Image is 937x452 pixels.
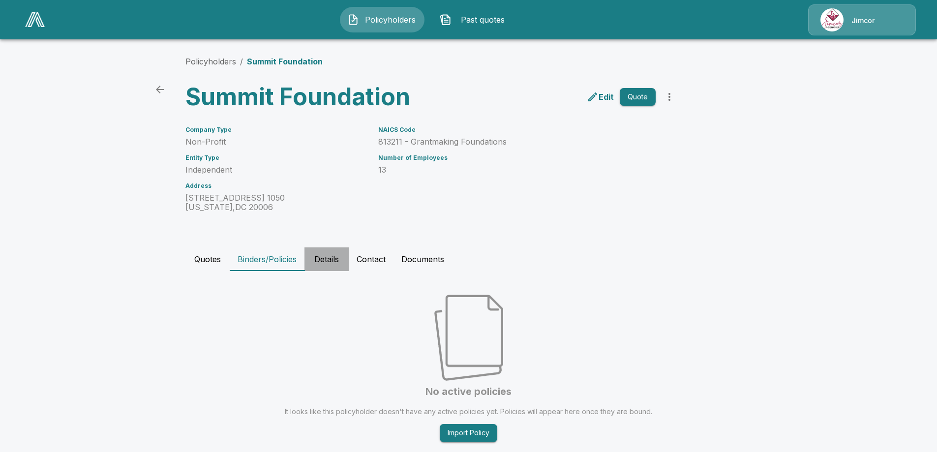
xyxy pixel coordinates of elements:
[185,137,366,147] p: Non-Profit
[425,385,512,399] h6: No active policies
[185,193,366,212] p: [STREET_ADDRESS] 1050 [US_STATE] , DC 20006
[378,126,656,133] h6: NAICS Code
[185,126,366,133] h6: Company Type
[455,14,510,26] span: Past quotes
[660,87,679,107] button: more
[599,91,614,103] p: Edit
[440,424,497,442] button: Import Policy
[185,57,236,66] a: Policyholders
[434,295,503,381] img: Empty state
[185,247,230,271] button: Quotes
[240,56,243,67] li: /
[304,247,349,271] button: Details
[247,56,323,67] p: Summit Foundation
[378,154,656,161] h6: Number of Employees
[620,88,656,106] button: Quote
[150,80,170,99] a: back
[585,89,616,105] a: edit
[349,247,393,271] button: Contact
[340,7,424,32] button: Policyholders IconPolicyholders
[185,182,366,189] h6: Address
[432,7,517,32] button: Past quotes IconPast quotes
[393,247,452,271] button: Documents
[185,247,752,271] div: policyholder tabs
[378,165,656,175] p: 13
[285,407,652,416] p: It looks like this policyholder doesn't have any active policies yet. Policies will appear here o...
[230,247,304,271] button: Binders/Policies
[347,14,359,26] img: Policyholders Icon
[185,165,366,175] p: Independent
[363,14,417,26] span: Policyholders
[440,14,452,26] img: Past quotes Icon
[185,56,323,67] nav: breadcrumb
[185,154,366,161] h6: Entity Type
[25,12,45,27] img: AA Logo
[185,83,428,111] h3: Summit Foundation
[378,137,656,147] p: 813211 - Grantmaking Foundations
